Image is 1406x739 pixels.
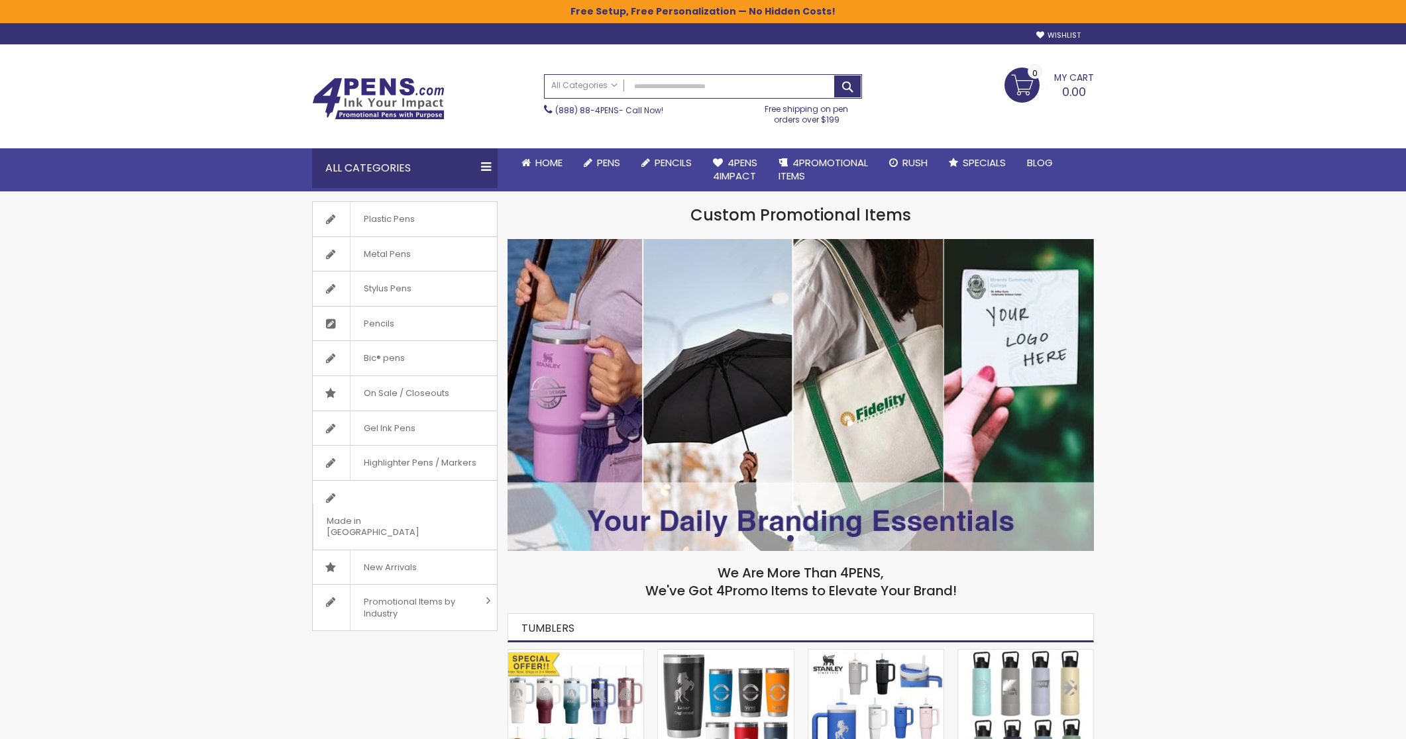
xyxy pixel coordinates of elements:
a: Highlighter Pens / Markers [313,446,497,480]
a: Plastic Pens [313,202,497,236]
span: - Call Now! [555,105,663,116]
a: Personalized 67 Oz. Hydrapeak Adventure Water Bottle [958,649,1093,660]
a: 30 Oz. RTIC® Road Trip Tumbler - Special Pricing [508,649,643,660]
img: / [508,239,1094,551]
span: Pens [597,156,620,170]
span: Bic® pens [350,341,418,375]
a: On Sale / Closeouts [313,376,497,411]
a: Wishlist [1036,30,1081,40]
a: Blog [1016,148,1063,177]
a: Pencils [631,148,702,177]
h2: Tumblers [508,613,1094,643]
span: Gel Ink Pens [350,411,429,446]
a: (888) 88-4PENS [555,105,619,116]
span: On Sale / Closeouts [350,376,462,411]
a: Custom Authentic YETI® 20 Oz. Tumbler [658,649,793,660]
a: Pencils [313,307,497,341]
a: New Arrivals [313,550,497,585]
span: Home [535,156,563,170]
span: Plastic Pens [350,202,428,236]
span: 0.00 [1062,83,1086,100]
a: Made in [GEOGRAPHIC_DATA] [313,481,497,550]
span: Blog [1027,156,1053,170]
a: All Categories [545,75,624,97]
span: 0 [1032,67,1038,79]
a: Gel Ink Pens [313,411,497,446]
h2: We Are More Than 4PENS, We've Got 4Promo Items to Elevate Your Brand! [508,564,1094,600]
span: Metal Pens [350,237,424,271]
a: Bic® pens [313,341,497,375]
a: 4PROMOTIONALITEMS [768,148,879,191]
a: Rush [879,148,938,177]
span: Specials [963,156,1006,170]
span: Highlighter Pens / Markers [350,446,490,480]
span: Made in [GEOGRAPHIC_DATA] [313,504,464,550]
a: Pens [573,148,631,177]
a: Specials [938,148,1016,177]
span: Rush [902,156,928,170]
a: 4Pens4impact [702,148,768,191]
span: Pencils [350,307,407,341]
span: Pencils [655,156,692,170]
span: 4Pens 4impact [713,156,757,183]
span: Promotional Items by Industry [350,585,481,630]
span: New Arrivals [350,550,430,585]
span: All Categories [551,80,618,91]
span: 4PROMOTIONAL ITEMS [779,156,868,183]
div: Free shipping on pen orders over $199 [751,99,863,125]
a: Promotional Items by Industry [313,585,497,630]
img: 4Pens Custom Pens and Promotional Products [312,77,445,120]
div: All Categories [312,148,498,188]
span: Stylus Pens [350,271,425,306]
a: Home [511,148,573,177]
a: Metal Pens [313,237,497,271]
a: 0.00 0 [1004,68,1094,101]
a: Stylus Pens [313,271,497,306]
h1: Custom Promotional Items [508,205,1094,226]
a: Personalized 30 Oz. Stanley Quencher Straw Tumbler [808,649,944,660]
